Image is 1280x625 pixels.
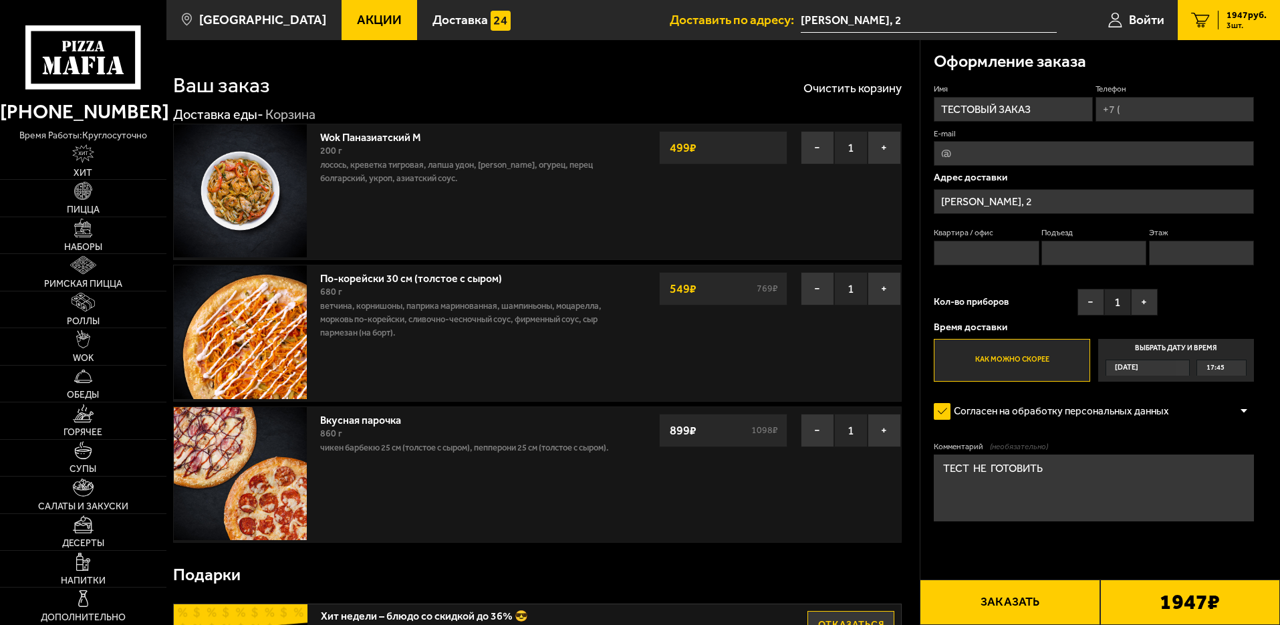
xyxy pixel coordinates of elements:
h1: Ваш заказ [173,75,270,96]
span: Горячее [63,428,102,437]
span: Хит [74,168,92,178]
span: Салаты и закуски [38,502,128,511]
button: − [801,131,834,164]
span: 3 шт. [1227,21,1267,29]
a: По-корейски 30 см (толстое с сыром) [320,268,515,285]
span: Войти [1129,13,1164,26]
span: [DATE] [1115,360,1138,376]
span: Десерты [62,539,104,548]
p: ветчина, корнишоны, паприка маринованная, шампиньоны, моцарелла, морковь по-корейски, сливочно-че... [320,299,617,340]
span: Доставить по адресу: [670,13,801,26]
span: Акции [357,13,402,26]
button: + [868,131,901,164]
p: Чикен Барбекю 25 см (толстое с сыром), Пепперони 25 см (толстое с сыром). [320,441,617,455]
span: Доставка [432,13,488,26]
label: Имя [934,84,1092,95]
span: Обеды [67,390,99,400]
input: Имя [934,97,1092,122]
span: 860 г [320,428,342,439]
label: Телефон [1096,84,1254,95]
h3: Подарки [173,567,241,584]
span: [GEOGRAPHIC_DATA] [199,13,326,26]
button: − [801,272,834,305]
span: Кол-во приборов [934,297,1009,307]
strong: 899 ₽ [666,418,700,443]
label: Согласен на обработку персональных данных [934,398,1182,425]
span: WOK [73,354,94,363]
a: Wok Паназиатский M [320,127,434,144]
h3: Оформление заказа [934,53,1086,70]
s: 1098 ₽ [749,426,780,435]
span: Пицца [67,205,100,215]
button: Заказать [920,580,1100,625]
span: 680 г [320,286,342,297]
label: Квартира / офис [934,227,1039,239]
span: 1 [1104,289,1131,316]
p: Время доставки [934,322,1254,332]
strong: 499 ₽ [666,135,700,160]
label: Выбрать дату и время [1098,339,1254,382]
a: Доставка еды- [173,106,263,122]
span: Наборы [64,243,102,252]
span: (необязательно) [990,441,1048,453]
span: 1947 руб. [1227,11,1267,20]
label: Как можно скорее [934,339,1090,382]
a: Вкусная парочка [320,410,414,426]
span: 17:45 [1206,360,1225,376]
span: 200 г [320,145,342,156]
span: Дополнительно [41,613,126,622]
label: Комментарий [934,441,1254,453]
span: Хит недели – блюдо со скидкой до 36% 😎 [321,604,757,622]
span: 1 [834,272,868,305]
span: 1 [834,131,868,164]
div: Корзина [265,106,315,124]
input: Ваш адрес доставки [801,8,1057,33]
strong: 549 ₽ [666,276,700,301]
span: Супы [70,465,96,474]
span: Роллы [67,317,100,326]
label: Этаж [1149,227,1254,239]
p: Адрес доставки [934,172,1254,182]
button: + [1131,289,1158,316]
span: 1 [834,414,868,447]
span: Римская пицца [44,279,122,289]
input: @ [934,141,1254,166]
b: 1947 ₽ [1160,592,1220,613]
input: +7 ( [1096,97,1254,122]
label: E-mail [934,128,1254,140]
p: лосось, креветка тигровая, лапша удон, [PERSON_NAME], огурец, перец болгарский, укроп, азиатский ... [320,158,617,185]
img: 15daf4d41897b9f0e9f617042186c801.svg [491,11,511,31]
button: Очистить корзину [803,82,902,94]
button: + [868,272,901,305]
span: Напитки [61,576,106,586]
s: 769 ₽ [755,284,780,293]
button: − [1077,289,1104,316]
label: Подъезд [1041,227,1146,239]
button: + [868,414,901,447]
button: − [801,414,834,447]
